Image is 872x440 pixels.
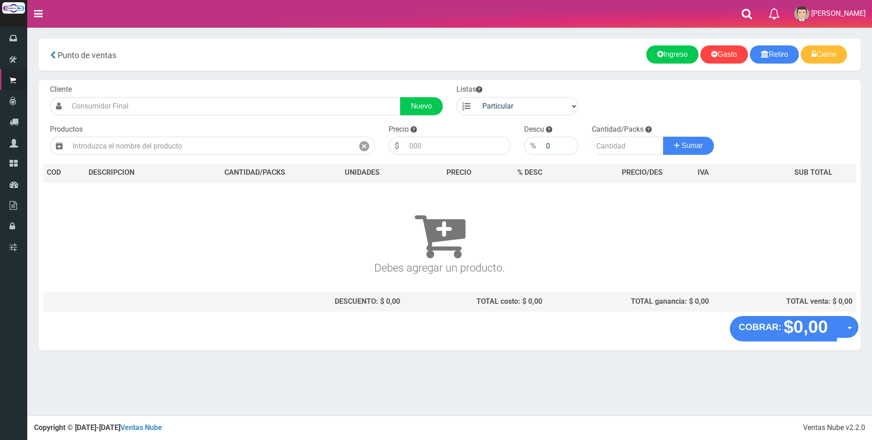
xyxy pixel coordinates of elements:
span: PRECIO/DES [622,168,663,177]
label: Productos [50,124,83,135]
th: COD [43,164,85,182]
input: 000 [541,137,578,155]
span: PRECIO [446,168,471,178]
div: DESCUENTO: $ 0,00 [192,297,400,307]
a: Gasto [700,45,748,64]
label: Cliente [50,84,72,95]
a: Nuevo [400,97,443,115]
strong: $0,00 [783,317,828,336]
strong: COBRAR: [739,322,782,332]
span: Punto de ventas [58,50,116,60]
input: Introduzca el nombre del producto [68,137,354,155]
span: SUB TOTAL [794,168,832,178]
a: Retiro [750,45,799,64]
label: Descu [524,124,544,135]
label: Listas [456,84,482,95]
img: User Image [794,6,809,21]
span: Sumar [682,142,703,149]
span: CRIPCION [102,168,134,177]
span: IVA [698,168,709,177]
input: 000 [405,137,510,155]
div: TOTAL costo: $ 0,00 [407,297,543,307]
span: % DESC [517,168,542,177]
a: Ingreso [646,45,699,64]
img: Logo grande [2,2,25,14]
label: Cantidad/Packs [592,124,644,135]
a: Ventas Nube [120,423,162,432]
div: $ [389,137,405,155]
div: % [524,137,541,155]
a: Cierre [801,45,847,64]
button: COBRAR: $0,00 [730,316,837,341]
h3: Debes agregar un producto. [47,195,832,274]
button: Sumar [663,137,714,155]
input: Cantidad [592,137,664,155]
label: Precio [389,124,409,135]
div: Ventas Nube v2.2.0 [803,423,865,433]
strong: Copyright © [DATE]-[DATE] [34,423,162,432]
span: [PERSON_NAME] [811,9,866,18]
th: UNIDADES [321,164,403,182]
div: TOTAL ganancia: $ 0,00 [550,297,709,307]
th: DES [85,164,188,182]
th: CANTIDAD/PACKS [188,164,321,182]
input: Consumidor Final [67,97,401,115]
div: TOTAL venta: $ 0,00 [716,297,852,307]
